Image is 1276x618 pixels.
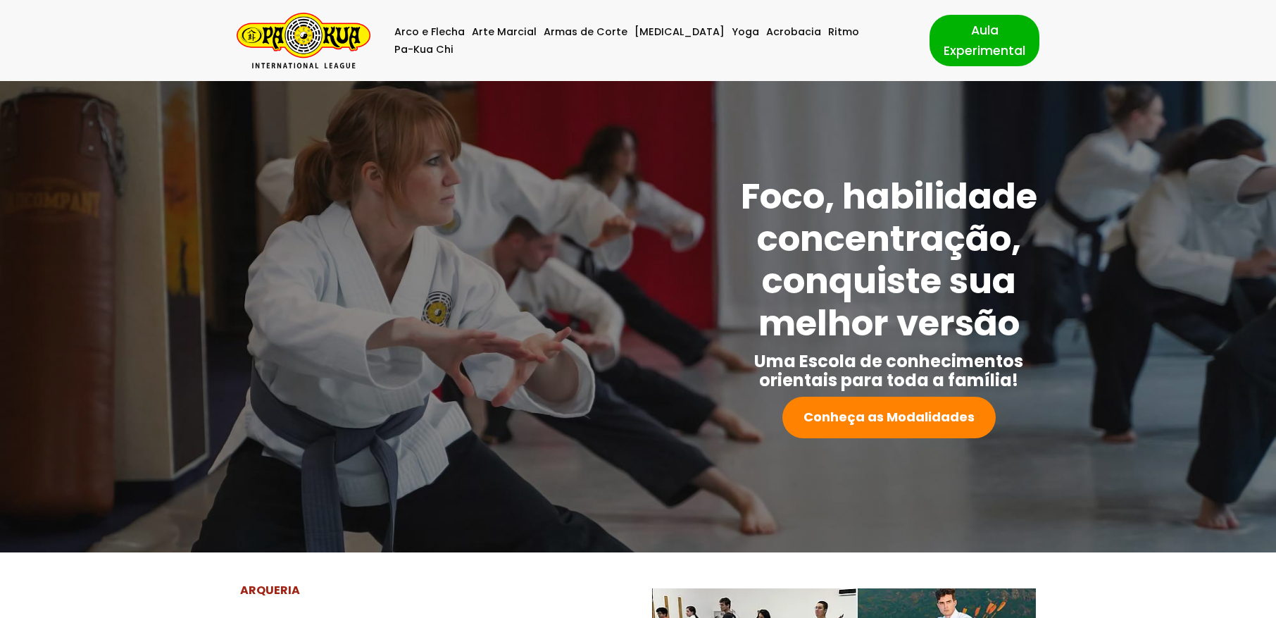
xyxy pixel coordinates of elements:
[732,23,759,41] a: Yoga
[741,171,1037,348] strong: Foco, habilidade concentração, conquiste sua melhor versão
[803,408,975,426] strong: Conheça as Modalidades
[237,13,370,68] a: Pa-Kua Brasil Uma Escola de conhecimentos orientais para toda a família. Foco, habilidade concent...
[782,397,996,438] a: Conheça as Modalidades
[472,23,537,41] a: Arte Marcial
[394,23,465,41] a: Arco e Flecha
[828,23,859,41] a: Ritmo
[754,350,1023,392] strong: Uma Escola de conhecimentos orientais para toda a família!
[240,582,300,598] strong: ARQUERIA
[392,23,908,58] div: Menu primário
[394,41,454,58] a: Pa-Kua Chi
[930,15,1039,66] a: Aula Experimental
[766,23,821,41] a: Acrobacia
[544,23,627,41] a: Armas de Corte
[634,23,725,41] a: [MEDICAL_DATA]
